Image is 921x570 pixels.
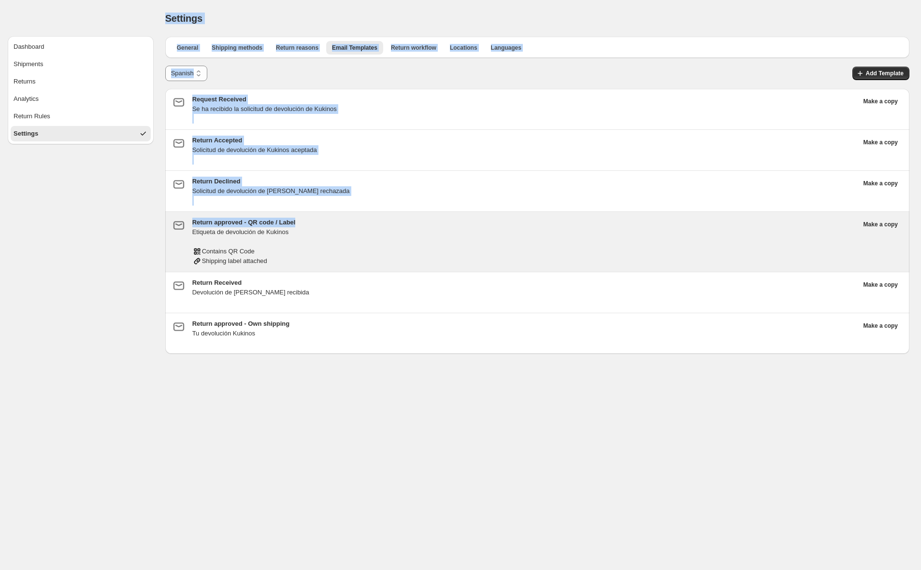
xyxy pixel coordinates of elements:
[858,95,904,108] button: Clone the template
[391,44,436,52] span: Return workflow
[858,136,904,149] button: Clone the template
[165,13,202,24] span: Settings
[863,221,898,228] span: Make a copy
[858,177,904,190] button: Clone the template
[192,329,858,338] div: Tu devolución Kukinos
[866,70,904,77] span: Add Template
[11,56,151,72] button: Shipments
[863,139,898,146] span: Make a copy
[332,44,377,52] span: Email Templates
[192,186,858,196] div: Solicitud de devolución de [PERSON_NAME] rechazada
[212,44,262,52] span: Shipping methods
[192,247,858,256] div: Contains QR Code
[192,145,858,155] div: Solicitud de devolución de Kukinos aceptada
[11,74,151,89] button: Returns
[858,278,904,292] button: Clone the template
[863,97,898,105] span: Make a copy
[14,111,50,121] div: Return Rules
[14,77,36,86] div: Returns
[192,256,858,266] div: Shipping label attached
[11,126,151,141] button: Settings
[192,319,858,329] h3: Return approved - Own shipping
[192,278,858,288] h3: Return Received
[192,95,858,104] h3: Request Received
[491,44,521,52] span: Languages
[852,67,909,80] button: Add Template
[14,59,43,69] div: Shipments
[450,44,477,52] span: Locations
[192,104,858,114] div: Se ha recibido la solicitud de devolución de Kukinos
[858,218,904,231] button: Clone the template
[276,44,318,52] span: Return reasons
[11,109,151,124] button: Return Rules
[192,218,858,227] h3: Return approved - QR code / Label
[192,177,858,186] h3: Return Declined
[11,91,151,107] button: Analytics
[14,129,38,139] div: Settings
[858,319,904,333] button: Clone the template
[11,39,151,55] button: Dashboard
[14,94,39,104] div: Analytics
[192,227,858,237] div: Etiqueta de devolución de Kukinos
[177,44,199,52] span: General
[192,136,858,145] h3: Return Accepted
[192,288,858,297] div: Devolución de [PERSON_NAME] recibida
[863,322,898,330] span: Make a copy
[14,42,44,52] div: Dashboard
[863,180,898,187] span: Make a copy
[863,281,898,289] span: Make a copy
